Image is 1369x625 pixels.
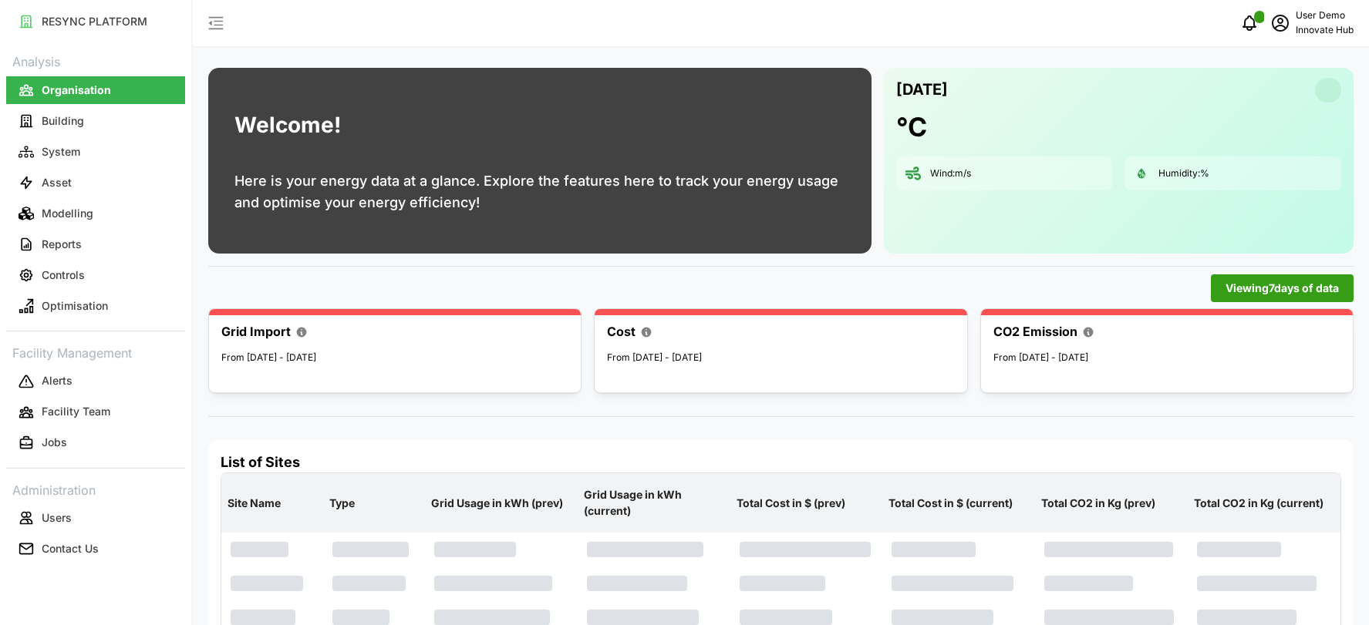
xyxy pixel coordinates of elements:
p: Type [326,483,422,523]
button: Alerts [6,368,185,395]
p: Reports [42,237,82,252]
p: Asset [42,175,72,190]
button: Viewing7days of data [1211,274,1354,302]
button: System [6,138,185,166]
p: Contact Us [42,541,99,556]
p: Facility Management [6,341,185,363]
button: Asset [6,169,185,197]
p: Alerts [42,373,72,388]
a: RESYNC PLATFORM [6,6,185,37]
span: Viewing 7 days of data [1226,275,1339,301]
p: Grid Usage in kWh (prev) [428,483,575,523]
p: Grid Usage in kWh (current) [581,475,727,531]
p: Jobs [42,435,67,450]
p: Site Name [224,483,320,523]
h1: Welcome! [234,109,341,142]
p: Optimisation [42,298,108,314]
p: From [DATE] - [DATE] [221,351,568,365]
button: schedule [1265,8,1296,39]
p: Analysis [6,49,185,72]
p: System [42,144,80,160]
button: Controls [6,261,185,289]
a: Users [6,502,185,533]
button: notifications [1234,8,1265,39]
p: Administration [6,478,185,500]
p: Cost [607,322,636,341]
button: Contact Us [6,535,185,563]
p: From [DATE] - [DATE] [607,351,954,365]
p: Total Cost in $ (prev) [733,483,880,523]
button: Modelling [6,200,185,227]
button: Optimisation [6,292,185,320]
button: RESYNC PLATFORM [6,8,185,35]
p: User Demo [1296,8,1354,23]
a: Jobs [6,428,185,459]
h4: List of Sites [221,452,1341,472]
p: Total CO2 in Kg (prev) [1038,483,1185,523]
p: Here is your energy data at a glance. Explore the features here to track your energy usage and op... [234,170,845,213]
p: Controls [42,267,85,283]
button: Users [6,504,185,532]
button: Reports [6,230,185,258]
a: Asset [6,167,185,198]
p: Humidity: % [1158,167,1209,180]
p: Grid Import [221,322,291,341]
p: Total CO2 in Kg (current) [1191,483,1337,523]
a: Controls [6,260,185,291]
p: Users [42,510,72,526]
p: Building [42,113,84,129]
p: Total Cost in $ (current) [885,483,1032,523]
a: Modelling [6,198,185,229]
a: Organisation [6,75,185,106]
a: Contact Us [6,533,185,564]
button: Building [6,107,185,135]
a: Optimisation [6,291,185,321]
p: [DATE] [896,77,948,102]
p: CO2 Emission [993,322,1077,341]
p: Organisation [42,82,111,98]
a: Reports [6,229,185,260]
p: From [DATE] - [DATE] [993,351,1340,365]
p: Facility Team [42,404,110,419]
a: Building [6,106,185,136]
button: Facility Team [6,398,185,426]
p: RESYNC PLATFORM [42,14,147,29]
h1: °C [896,110,927,144]
a: Facility Team [6,397,185,428]
p: Wind: m/s [930,167,971,180]
button: Organisation [6,76,185,104]
button: Jobs [6,429,185,457]
a: System [6,136,185,167]
a: Alerts [6,366,185,397]
p: Modelling [42,206,93,221]
p: Innovate Hub [1296,23,1354,38]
